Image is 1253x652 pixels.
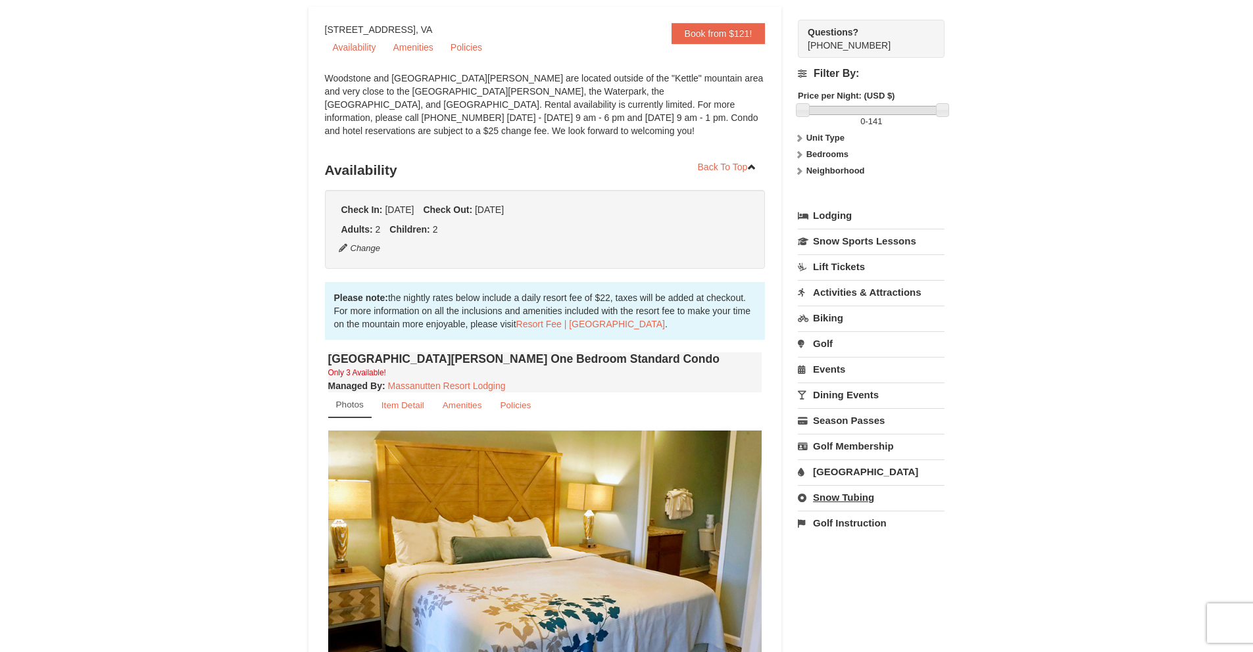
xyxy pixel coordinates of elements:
[328,381,385,391] strong: :
[798,115,945,128] label: -
[388,381,506,391] a: Massanutten Resort Lodging
[325,282,766,340] div: the nightly rates below include a daily resort fee of $22, taxes will be added at checkout. For m...
[798,331,945,356] a: Golf
[868,116,883,126] span: 141
[341,204,383,215] strong: Check In:
[806,166,865,175] strong: Neighborhood
[325,72,766,151] div: Woodstone and [GEOGRAPHIC_DATA][PERSON_NAME] are located outside of the "Kettle" mountain area an...
[328,368,386,377] small: Only 3 Available!
[808,26,921,51] span: [PHONE_NUMBER]
[798,68,945,80] h4: Filter By:
[798,280,945,304] a: Activities & Attractions
[385,204,414,215] span: [DATE]
[491,392,539,418] a: Policies
[336,400,364,409] small: Photos
[389,224,430,235] strong: Children:
[433,224,438,235] span: 2
[338,241,381,256] button: Change
[334,292,388,303] strong: Please note:
[808,27,858,37] strong: Questions?
[806,149,848,159] strong: Bedrooms
[328,352,762,365] h4: [GEOGRAPHIC_DATA][PERSON_NAME] One Bedroom Standard Condo
[423,204,472,215] strong: Check Out:
[373,392,433,418] a: Item Detail
[385,37,441,57] a: Amenities
[328,392,372,418] a: Photos
[806,133,845,143] strong: Unit Type
[798,383,945,407] a: Dining Events
[500,400,531,410] small: Policies
[325,157,766,183] h3: Availability
[341,224,373,235] strong: Adults:
[860,116,865,126] span: 0
[475,204,504,215] span: [DATE]
[798,511,945,535] a: Golf Instruction
[434,392,491,418] a: Amenities
[328,381,382,391] span: Managed By
[798,204,945,227] a: Lodging
[516,319,665,329] a: Resort Fee | [GEOGRAPHIC_DATA]
[798,408,945,432] a: Season Passes
[376,224,381,235] span: 2
[798,434,945,458] a: Golf Membership
[325,37,384,57] a: Availability
[798,459,945,484] a: [GEOGRAPHIC_DATA]
[798,254,945,279] a: Lift Tickets
[798,229,945,253] a: Snow Sports Lessons
[798,91,895,101] strong: Price per Night: (USD $)
[443,37,490,57] a: Policies
[798,306,945,330] a: Biking
[798,357,945,381] a: Events
[672,23,766,44] a: Book from $121!
[798,485,945,509] a: Snow Tubing
[443,400,482,410] small: Amenities
[381,400,424,410] small: Item Detail
[689,157,766,177] a: Back To Top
